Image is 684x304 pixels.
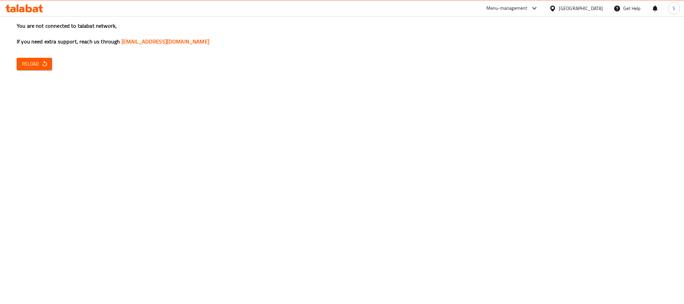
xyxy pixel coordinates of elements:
a: [EMAIL_ADDRESS][DOMAIN_NAME] [122,36,209,46]
span: Reload [22,60,47,68]
div: Menu-management [486,4,527,12]
button: Reload [17,58,52,70]
div: [GEOGRAPHIC_DATA] [559,5,603,12]
h3: You are not connected to talabat network, If you need extra support, reach us through [17,22,667,45]
span: S [673,5,675,12]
